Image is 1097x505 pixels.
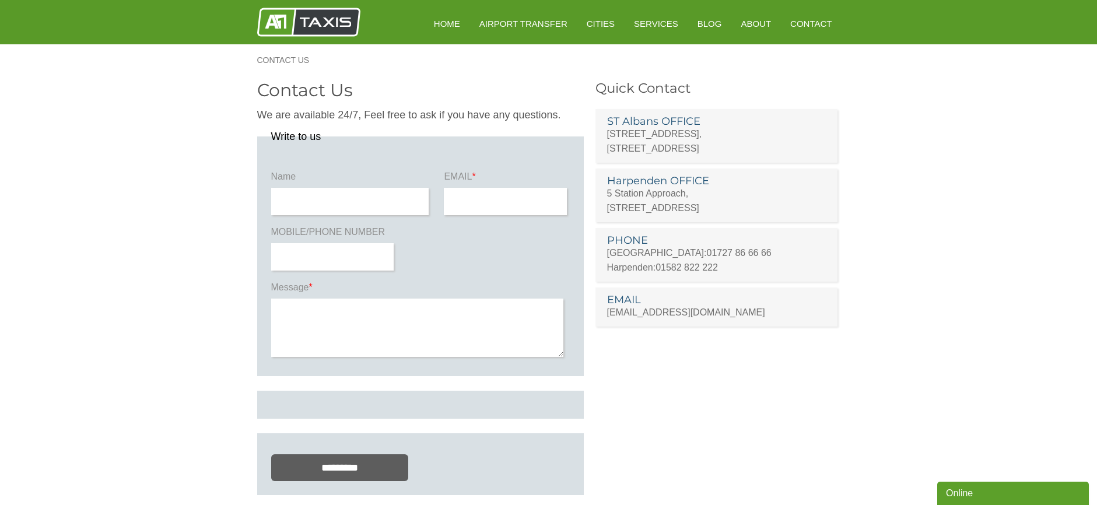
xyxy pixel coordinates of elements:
[626,9,686,38] a: Services
[271,281,570,299] label: Message
[471,9,576,38] a: Airport Transfer
[607,294,826,305] h3: EMAIL
[426,9,468,38] a: HOME
[595,82,840,95] h3: Quick Contact
[607,127,826,156] p: [STREET_ADDRESS], [STREET_ADDRESS]
[689,9,730,38] a: Blog
[579,9,623,38] a: Cities
[937,479,1091,505] iframe: chat widget
[607,246,826,260] p: [GEOGRAPHIC_DATA]:
[271,226,397,243] label: MOBILE/PHONE NUMBER
[257,82,584,99] h2: Contact Us
[732,9,779,38] a: About
[444,170,569,188] label: EMAIL
[707,248,772,258] a: 01727 86 66 66
[257,56,321,64] a: Contact Us
[607,260,826,275] p: Harpenden:
[607,176,826,186] h3: Harpenden OFFICE
[257,108,584,122] p: We are available 24/7, Feel free to ask if you have any questions.
[257,8,360,37] img: A1 Taxis
[782,9,840,38] a: Contact
[656,262,718,272] a: 01582 822 222
[607,235,826,246] h3: PHONE
[271,170,432,188] label: Name
[607,307,765,317] a: [EMAIL_ADDRESS][DOMAIN_NAME]
[607,116,826,127] h3: ST Albans OFFICE
[271,131,321,142] legend: Write to us
[607,186,826,215] p: 5 Station Approach, [STREET_ADDRESS]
